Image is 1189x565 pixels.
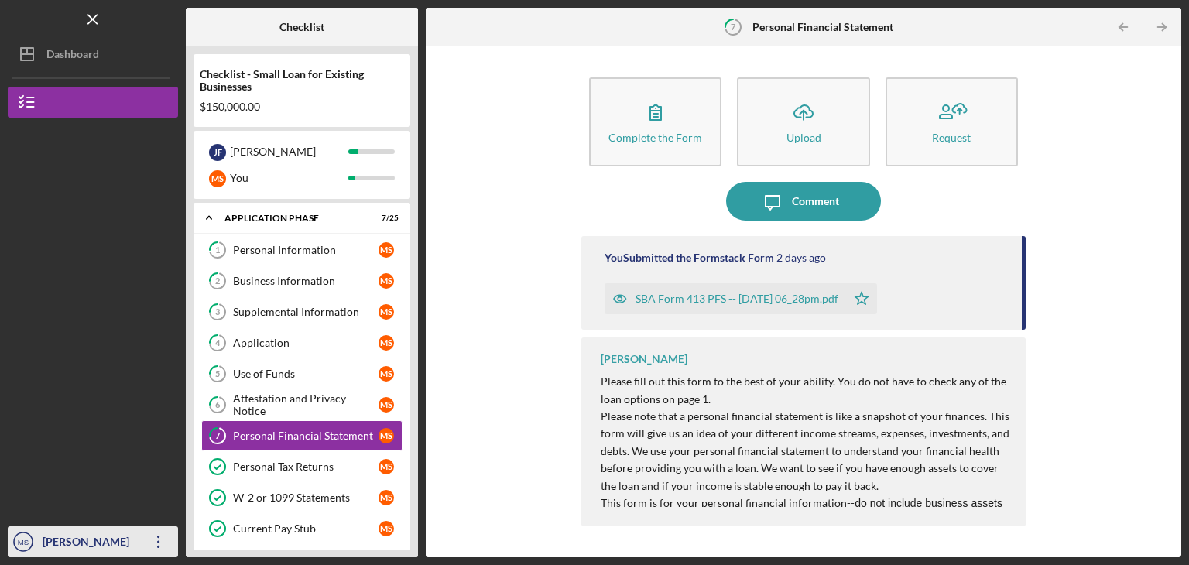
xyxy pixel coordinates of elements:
a: 1Personal InformationMS [201,235,403,265]
div: J F [209,144,226,161]
div: Personal Financial Statement [233,430,379,442]
text: MS [18,538,29,546]
tspan: 7 [731,22,736,32]
button: SBA Form 413 PFS -- [DATE] 06_28pm.pdf [605,283,877,314]
div: Dashboard [46,39,99,74]
div: M S [379,366,394,382]
tspan: 2 [215,276,220,286]
tspan: 5 [215,369,220,379]
p: Please note that a personal financial statement is like a snapshot of your finances. This form wi... [601,408,1010,495]
div: M S [209,170,226,187]
div: Application Phase [224,214,360,223]
button: Comment [726,182,881,221]
tspan: 1 [215,245,220,255]
div: Comment [792,182,839,221]
a: Current Pay StubMS [201,513,403,544]
div: W-2 or 1099 Statements [233,491,379,504]
div: Request [932,132,971,143]
div: M S [379,242,394,258]
tspan: 4 [215,338,221,348]
tspan: 7 [215,431,221,441]
div: [PERSON_NAME] [601,353,687,365]
div: M S [379,490,394,505]
div: Use of Funds [233,368,379,380]
time: 2025-10-08 22:28 [776,252,826,264]
p: Please fill out this form to the best of your ability. You do not have to check any of the loan o... [601,373,1010,408]
div: Complete the Form [608,132,702,143]
div: M S [379,273,394,289]
div: M S [379,397,394,413]
div: Supplemental Information [233,306,379,318]
b: Personal Financial Statement [752,21,893,33]
button: Complete the Form [589,77,721,166]
div: M S [379,459,394,474]
a: 2Business InformationMS [201,265,403,296]
a: 3Supplemental InformationMS [201,296,403,327]
button: MS[PERSON_NAME] [8,526,178,557]
a: Personal Tax ReturnsMS [201,451,403,482]
div: You [230,165,348,191]
div: Attestation and Privacy Notice [233,392,379,417]
div: [PERSON_NAME] [39,526,139,561]
a: 5Use of FundsMS [201,358,403,389]
a: W-2 or 1099 StatementsMS [201,482,403,513]
button: Upload [737,77,869,166]
tspan: 3 [215,307,220,317]
div: M S [379,335,394,351]
div: M S [379,304,394,320]
button: Dashboard [8,39,178,70]
p: This form is for your personal financial information-- [601,495,1010,529]
div: Current Pay Stub [233,522,379,535]
div: M S [379,428,394,443]
div: Checklist - Small Loan for Existing Businesses [200,68,404,93]
div: $150,000.00 [200,101,404,113]
div: 7 / 25 [371,214,399,223]
div: Personal Tax Returns [233,461,379,473]
div: [PERSON_NAME] [230,139,348,165]
div: M S [379,521,394,536]
button: Request [886,77,1018,166]
a: 7Personal Financial StatementMS [201,420,403,451]
div: Application [233,337,379,349]
a: 4ApplicationMS [201,327,403,358]
div: Business Information [233,275,379,287]
div: You Submitted the Formstack Form [605,252,774,264]
div: Personal Information [233,244,379,256]
b: Checklist [279,21,324,33]
a: 6Attestation and Privacy NoticeMS [201,389,403,420]
div: Upload [786,132,821,143]
tspan: 6 [215,400,221,410]
div: SBA Form 413 PFS -- [DATE] 06_28pm.pdf [636,293,838,305]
